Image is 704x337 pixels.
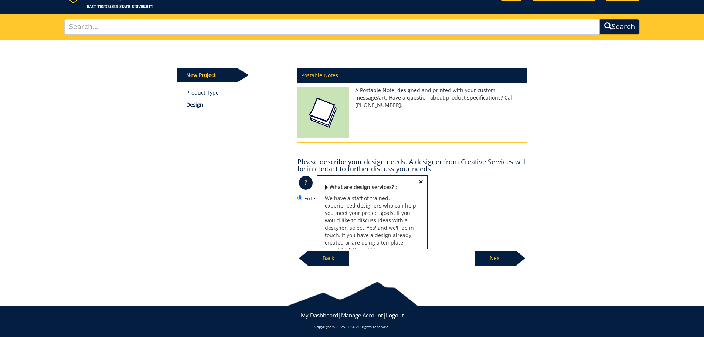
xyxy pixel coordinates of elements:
[341,311,383,319] a: Manage Account
[299,176,313,190] p: ?
[64,19,600,35] input: Search...
[297,68,527,83] p: Postable Notes
[599,19,640,35] button: Search
[297,87,527,109] p: A Postable Note, designed and printed with your custom message/art. Have a question about product...
[297,194,527,214] label: Enter text here:
[305,205,366,214] input: Enter text here:
[475,251,516,266] p: Next
[325,183,419,191] p: What are design services? :
[345,324,354,329] a: ETSU
[301,311,338,319] a: My Dashboard
[308,251,349,266] p: Back
[325,195,419,269] p: We have a staff of trained, experienced designers who can help you meet your project goals. If yo...
[186,101,286,108] p: Design
[386,311,404,319] a: Logout
[297,158,527,173] h4: Please describe your design needs. A designer from Creative Services will be in contact to furthe...
[186,89,286,97] a: Product Type
[177,68,238,82] p: New Project
[419,178,423,186] span: ×
[297,195,302,200] input: Enter text here:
